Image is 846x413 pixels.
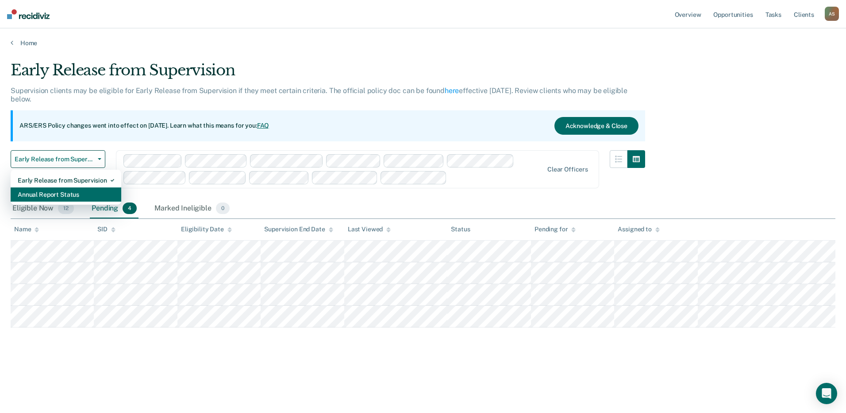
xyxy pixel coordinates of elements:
div: A S [825,7,839,21]
div: SID [97,226,115,233]
img: Recidiviz [7,9,50,19]
p: ARS/ERS Policy changes went into effect on [DATE]. Learn what this means for you: [19,121,269,130]
div: Supervision End Date [264,226,333,233]
div: Status [451,226,470,233]
div: Eligibility Date [181,226,232,233]
div: Pending4 [90,199,138,218]
div: Early Release from Supervision [11,61,645,86]
div: Pending for [535,226,576,233]
span: 0 [216,203,230,214]
button: Early Release from Supervision [11,150,105,168]
div: Open Intercom Messenger [816,383,837,404]
div: Clear officers [547,166,588,173]
span: 4 [123,203,137,214]
button: Acknowledge & Close [554,117,638,135]
span: Early Release from Supervision [15,156,94,163]
div: Assigned to [618,226,659,233]
div: Name [14,226,39,233]
a: here [445,86,459,95]
div: Last Viewed [348,226,391,233]
button: AS [825,7,839,21]
span: 12 [58,203,74,214]
p: Supervision clients may be eligible for Early Release from Supervision if they meet certain crite... [11,86,627,103]
div: Annual Report Status [18,187,114,202]
div: Eligible Now12 [11,199,76,218]
div: Early Release from Supervision [18,173,114,187]
a: Home [11,39,835,47]
div: Marked Ineligible0 [153,199,231,218]
a: FAQ [257,122,269,129]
